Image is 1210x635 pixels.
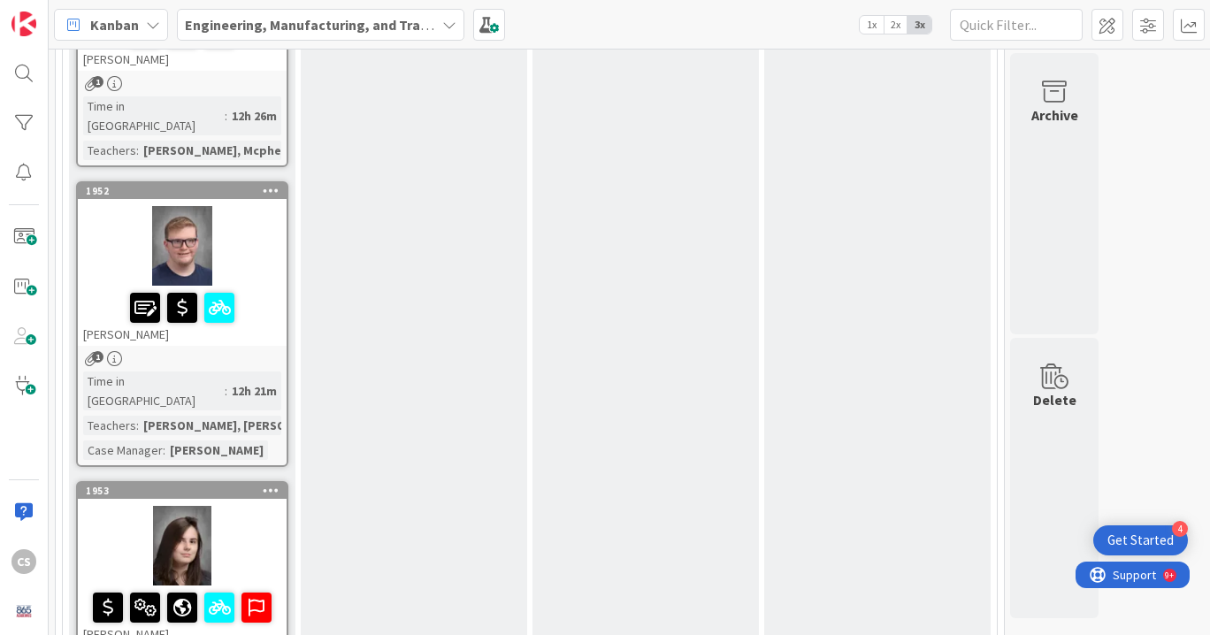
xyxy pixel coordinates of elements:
div: Teachers [83,416,136,435]
div: Case Manager [83,440,163,460]
span: : [225,106,227,126]
div: Time in [GEOGRAPHIC_DATA] [83,96,225,135]
div: Time in [GEOGRAPHIC_DATA] [83,371,225,410]
div: [PERSON_NAME] [78,286,287,346]
div: Get Started [1107,532,1174,549]
div: 1952 [86,185,287,197]
div: 4 [1172,521,1188,537]
div: Open Get Started checklist, remaining modules: 4 [1093,525,1188,555]
div: 1952[PERSON_NAME] [78,183,287,346]
img: avatar [11,599,36,624]
b: Engineering, Manufacturing, and Transportation [185,16,498,34]
div: [PERSON_NAME], [PERSON_NAME], Ander... [139,416,392,435]
span: Kanban [90,14,139,35]
div: 12h 21m [227,381,281,401]
div: 1952 [78,183,287,199]
div: 1953 [78,483,287,499]
span: : [136,416,139,435]
div: Archive [1031,104,1078,126]
span: 1 [92,76,103,88]
div: CS [11,549,36,574]
span: : [225,381,227,401]
div: Teachers [83,141,136,160]
a: 1952[PERSON_NAME]Time in [GEOGRAPHIC_DATA]:12h 21mTeachers:[PERSON_NAME], [PERSON_NAME], Ander...... [76,181,288,467]
span: : [163,440,165,460]
input: Quick Filter... [950,9,1083,41]
div: 1953 [86,485,287,497]
span: 3x [907,16,931,34]
div: [PERSON_NAME] [165,440,268,460]
div: 12h 26m [227,106,281,126]
div: 9+ [89,7,98,21]
span: 2x [884,16,907,34]
span: 1x [860,16,884,34]
span: 1 [92,351,103,363]
div: [PERSON_NAME], Mcphet, Fi... [139,141,319,160]
img: Visit kanbanzone.com [11,11,36,36]
span: Support [37,3,80,24]
div: Delete [1033,389,1076,410]
span: : [136,141,139,160]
